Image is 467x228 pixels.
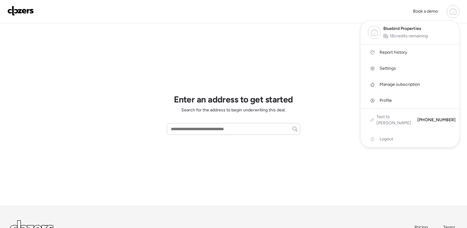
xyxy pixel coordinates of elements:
span: [PHONE_NUMBER] [417,117,456,123]
span: Manage subscription [380,81,420,88]
img: Logo [7,6,34,16]
span: Report history [380,49,407,56]
span: Settings [380,65,396,72]
span: Book a demo [413,9,438,14]
a: Report history [360,44,459,60]
a: Profile [360,93,459,109]
span: Profile [380,97,392,104]
span: Logout [380,136,393,142]
a: Settings [360,60,459,77]
span: Bluebird Properties [383,26,421,32]
span: Text to [PERSON_NAME] [377,114,412,126]
span: 18 credits remaining [389,33,428,39]
a: Text to [PERSON_NAME] [370,114,412,126]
